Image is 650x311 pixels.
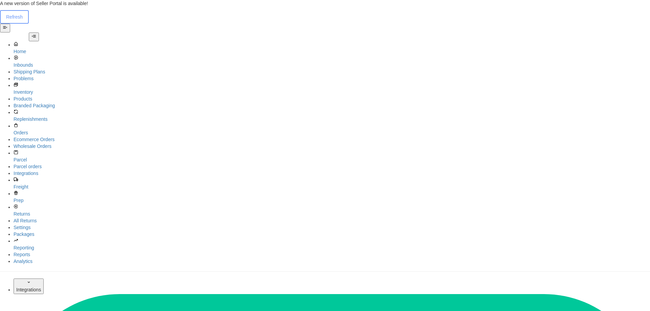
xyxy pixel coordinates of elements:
[14,197,650,204] div: Prep
[14,55,650,68] a: Inbounds
[14,143,650,150] a: Wholesale Orders
[14,48,650,55] div: Home
[14,62,650,68] div: Inbounds
[14,183,650,190] div: Freight
[14,279,44,294] button: Integrations
[14,123,650,136] a: Orders
[14,163,650,170] a: Parcel orders
[14,190,650,204] a: Prep
[14,238,650,251] a: Reporting
[14,217,650,224] a: All Returns
[14,116,650,123] div: Replenishments
[14,251,650,258] a: Reports
[14,75,650,82] a: Problems
[29,32,39,41] button: Close Navigation
[14,244,650,251] div: Reporting
[14,170,650,177] a: Integrations
[14,150,650,163] a: Parcel
[14,89,650,95] div: Inventory
[14,68,650,75] a: Shipping Plans
[16,286,41,293] div: Integrations
[14,129,650,136] div: Orders
[14,210,650,217] div: Returns
[14,95,650,102] a: Products
[14,258,650,265] a: Analytics
[14,41,650,55] a: Home
[14,136,650,143] a: Ecommerce Orders
[14,156,650,163] div: Parcel
[14,224,650,231] a: Settings
[14,109,650,123] a: Replenishments
[14,82,650,95] a: Inventory
[14,102,650,109] a: Branded Packaging
[14,177,650,190] a: Freight
[14,204,650,217] a: Returns
[14,231,650,238] a: Packages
